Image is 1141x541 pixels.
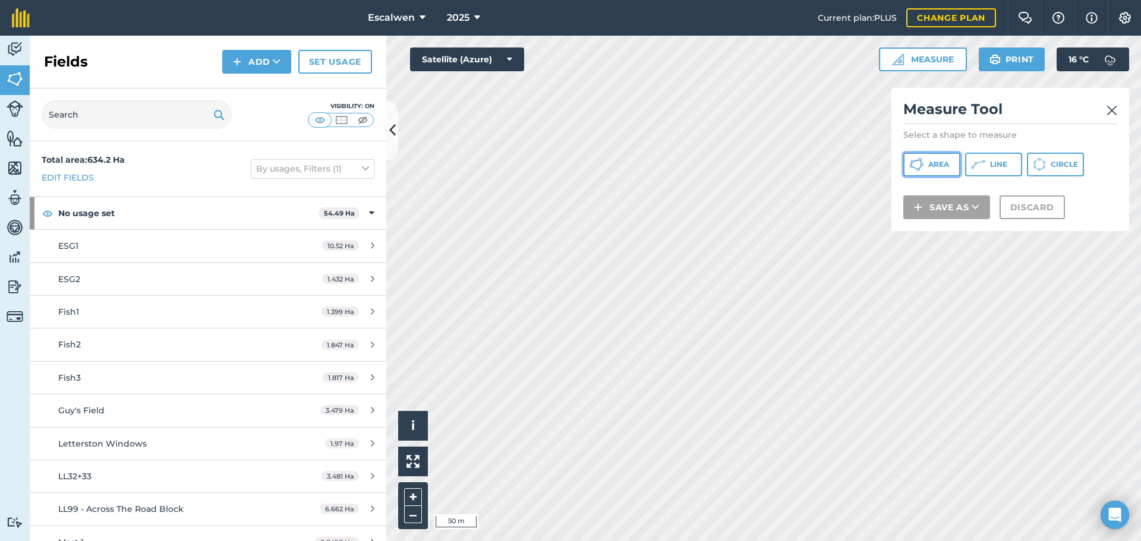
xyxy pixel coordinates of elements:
img: svg+xml;base64,PD94bWwgdmVyc2lvbj0iMS4wIiBlbmNvZGluZz0idXRmLTgiPz4KPCEtLSBHZW5lcmF0b3I6IEFkb2JlIE... [7,308,23,325]
img: svg+xml;base64,PD94bWwgdmVyc2lvbj0iMS4wIiBlbmNvZGluZz0idXRmLTgiPz4KPCEtLSBHZW5lcmF0b3I6IEFkb2JlIE... [7,100,23,117]
a: Change plan [906,8,996,27]
span: Fish2 [58,339,81,350]
a: ESG21.432 Ha [30,263,386,295]
a: Guy's Field3.479 Ha [30,394,386,426]
img: Four arrows, one pointing top left, one top right, one bottom right and the last bottom left [406,455,420,468]
span: 2025 [447,11,469,25]
button: i [398,411,428,441]
img: svg+xml;base64,PD94bWwgdmVyc2lvbj0iMS4wIiBlbmNvZGluZz0idXRmLTgiPz4KPCEtLSBHZW5lcmF0b3I6IEFkb2JlIE... [7,189,23,207]
span: Current plan : PLUS [818,11,897,24]
span: 1.432 Ha [322,274,359,284]
img: svg+xml;base64,PHN2ZyB4bWxucz0iaHR0cDovL3d3dy53My5vcmcvMjAwMC9zdmciIHdpZHRoPSIxNyIgaGVpZ2h0PSIxNy... [1086,11,1098,25]
a: Set usage [298,50,372,74]
img: svg+xml;base64,PHN2ZyB4bWxucz0iaHR0cDovL3d3dy53My5vcmcvMjAwMC9zdmciIHdpZHRoPSI1MCIgaGVpZ2h0PSI0MC... [355,114,370,126]
span: Area [928,160,949,169]
span: 1.817 Ha [323,372,359,382]
span: Fish3 [58,372,81,383]
button: Satellite (Azure) [410,48,524,71]
a: Letterston Windows1.97 Ha [30,428,386,460]
input: Search [42,100,232,129]
strong: Total area : 634.2 Ha [42,154,125,165]
img: fieldmargin Logo [12,8,30,27]
a: Edit fields [42,171,94,184]
img: Two speech bubbles overlapping with the left bubble in the forefront [1018,12,1032,24]
span: 1.97 Ha [325,438,359,448]
button: Print [979,48,1045,71]
a: ESG110.52 Ha [30,230,386,262]
button: Area [903,153,960,176]
button: Save as [903,195,990,219]
h2: Measure Tool [903,100,1117,124]
button: – [404,506,422,523]
p: Select a shape to measure [903,129,1117,141]
span: 10.52 Ha [322,241,359,251]
span: 3.479 Ha [320,405,359,415]
button: 16 °C [1057,48,1129,71]
button: Measure [879,48,967,71]
a: Fish21.847 Ha [30,328,386,360]
button: Add [222,50,291,74]
img: svg+xml;base64,PHN2ZyB4bWxucz0iaHR0cDovL3d3dy53My5vcmcvMjAwMC9zdmciIHdpZHRoPSIxOSIgaGVpZ2h0PSIyNC... [989,52,1001,67]
span: Line [990,160,1007,169]
span: 1.847 Ha [322,340,359,350]
span: Escalwen [368,11,415,25]
span: 6.662 Ha [320,504,359,514]
img: A cog icon [1118,12,1132,24]
button: By usages, Filters (1) [251,159,374,178]
img: A question mark icon [1051,12,1066,24]
span: Fish1 [58,306,79,317]
img: svg+xml;base64,PHN2ZyB4bWxucz0iaHR0cDovL3d3dy53My5vcmcvMjAwMC9zdmciIHdpZHRoPSIyMiIgaGVpZ2h0PSIzMC... [1107,103,1117,118]
span: Guy's Field [58,405,105,416]
img: svg+xml;base64,PD94bWwgdmVyc2lvbj0iMS4wIiBlbmNvZGluZz0idXRmLTgiPz4KPCEtLSBHZW5lcmF0b3I6IEFkb2JlIE... [7,40,23,58]
button: Discard [1000,195,1065,219]
a: Fish31.817 Ha [30,362,386,394]
div: Open Intercom Messenger [1101,501,1129,529]
img: svg+xml;base64,PHN2ZyB4bWxucz0iaHR0cDovL3d3dy53My5vcmcvMjAwMC9zdmciIHdpZHRoPSIxNCIgaGVpZ2h0PSIyNC... [233,55,241,69]
img: svg+xml;base64,PHN2ZyB4bWxucz0iaHR0cDovL3d3dy53My5vcmcvMjAwMC9zdmciIHdpZHRoPSIxNCIgaGVpZ2h0PSIyNC... [914,200,922,214]
img: Ruler icon [892,53,904,65]
a: Fish11.399 Ha [30,296,386,328]
span: 3.481 Ha [322,471,359,481]
img: svg+xml;base64,PHN2ZyB4bWxucz0iaHR0cDovL3d3dy53My5vcmcvMjAwMC9zdmciIHdpZHRoPSI1NiIgaGVpZ2h0PSI2MC... [7,70,23,88]
div: Visibility: On [308,102,374,111]
img: svg+xml;base64,PHN2ZyB4bWxucz0iaHR0cDovL3d3dy53My5vcmcvMjAwMC9zdmciIHdpZHRoPSIxOCIgaGVpZ2h0PSIyNC... [42,206,53,220]
button: + [404,488,422,506]
strong: 54.49 Ha [324,209,355,217]
img: svg+xml;base64,PD94bWwgdmVyc2lvbj0iMS4wIiBlbmNvZGluZz0idXRmLTgiPz4KPCEtLSBHZW5lcmF0b3I6IEFkb2JlIE... [7,219,23,236]
img: svg+xml;base64,PHN2ZyB4bWxucz0iaHR0cDovL3d3dy53My5vcmcvMjAwMC9zdmciIHdpZHRoPSI1MCIgaGVpZ2h0PSI0MC... [334,114,349,126]
img: svg+xml;base64,PD94bWwgdmVyc2lvbj0iMS4wIiBlbmNvZGluZz0idXRmLTgiPz4KPCEtLSBHZW5lcmF0b3I6IEFkb2JlIE... [7,248,23,266]
img: svg+xml;base64,PHN2ZyB4bWxucz0iaHR0cDovL3d3dy53My5vcmcvMjAwMC9zdmciIHdpZHRoPSIxOSIgaGVpZ2h0PSIyNC... [213,107,225,122]
a: LL99 - Across The Road Block6.662 Ha [30,493,386,525]
img: svg+xml;base64,PD94bWwgdmVyc2lvbj0iMS4wIiBlbmNvZGluZz0idXRmLTgiPz4KPCEtLSBHZW5lcmF0b3I6IEFkb2JlIE... [7,517,23,528]
a: LL32+333.481 Ha [30,460,386,492]
span: 1.399 Ha [322,306,359,317]
span: LL32+33 [58,471,92,482]
img: svg+xml;base64,PHN2ZyB4bWxucz0iaHR0cDovL3d3dy53My5vcmcvMjAwMC9zdmciIHdpZHRoPSI1NiIgaGVpZ2h0PSI2MC... [7,129,23,147]
img: svg+xml;base64,PD94bWwgdmVyc2lvbj0iMS4wIiBlbmNvZGluZz0idXRmLTgiPz4KPCEtLSBHZW5lcmF0b3I6IEFkb2JlIE... [7,278,23,296]
span: ESG1 [58,241,78,251]
button: Circle [1027,153,1084,176]
h2: Fields [44,52,88,71]
div: No usage set54.49 Ha [30,197,386,229]
span: Circle [1051,160,1078,169]
span: 16 ° C [1068,48,1089,71]
span: LL99 - Across The Road Block [58,504,184,514]
span: Letterston Windows [58,438,147,449]
img: svg+xml;base64,PHN2ZyB4bWxucz0iaHR0cDovL3d3dy53My5vcmcvMjAwMC9zdmciIHdpZHRoPSI1NiIgaGVpZ2h0PSI2MC... [7,159,23,177]
strong: No usage set [58,197,319,229]
img: svg+xml;base64,PHN2ZyB4bWxucz0iaHR0cDovL3d3dy53My5vcmcvMjAwMC9zdmciIHdpZHRoPSI1MCIgaGVpZ2h0PSI0MC... [313,114,327,126]
span: i [411,418,415,433]
button: Line [965,153,1022,176]
span: ESG2 [58,274,80,284]
img: svg+xml;base64,PD94bWwgdmVyc2lvbj0iMS4wIiBlbmNvZGluZz0idXRmLTgiPz4KPCEtLSBHZW5lcmF0b3I6IEFkb2JlIE... [1098,48,1122,71]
